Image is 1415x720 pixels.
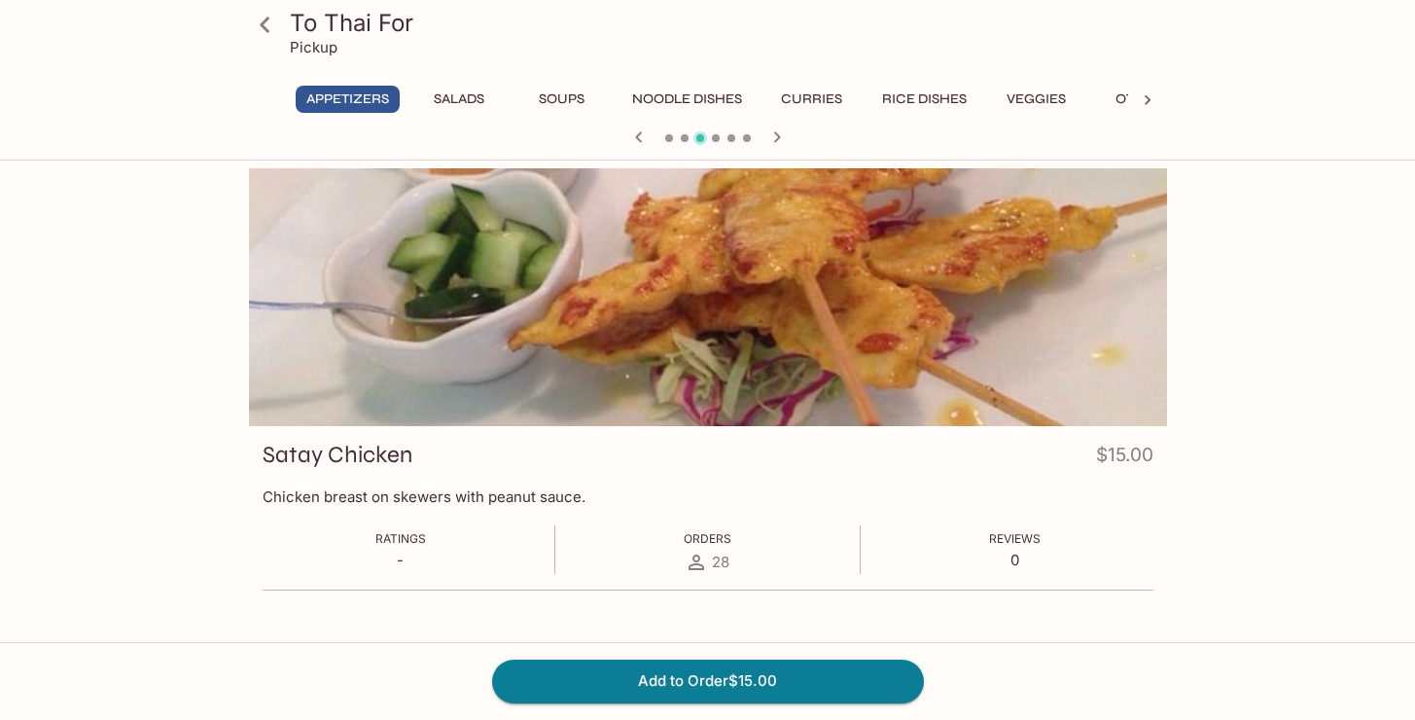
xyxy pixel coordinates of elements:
span: 28 [712,553,729,571]
button: Noodle Dishes [621,86,753,113]
h4: $15.00 [1096,440,1153,478]
button: Rice Dishes [871,86,977,113]
h3: To Thai For [290,8,1159,38]
span: Reviews [989,531,1041,546]
button: Curries [768,86,856,113]
button: Veggies [993,86,1080,113]
button: Salads [415,86,503,113]
p: - [375,551,426,569]
button: Add to Order$15.00 [492,660,924,702]
button: Other [1096,86,1184,113]
button: Soups [518,86,606,113]
p: Chicken breast on skewers with peanut sauce. [263,487,1153,506]
h3: Satay Chicken [263,440,412,470]
p: Pickup [290,38,337,56]
span: Orders [684,531,731,546]
button: Appetizers [296,86,400,113]
span: Ratings [375,531,426,546]
div: Satay Chicken [249,168,1167,426]
p: 0 [989,551,1041,569]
